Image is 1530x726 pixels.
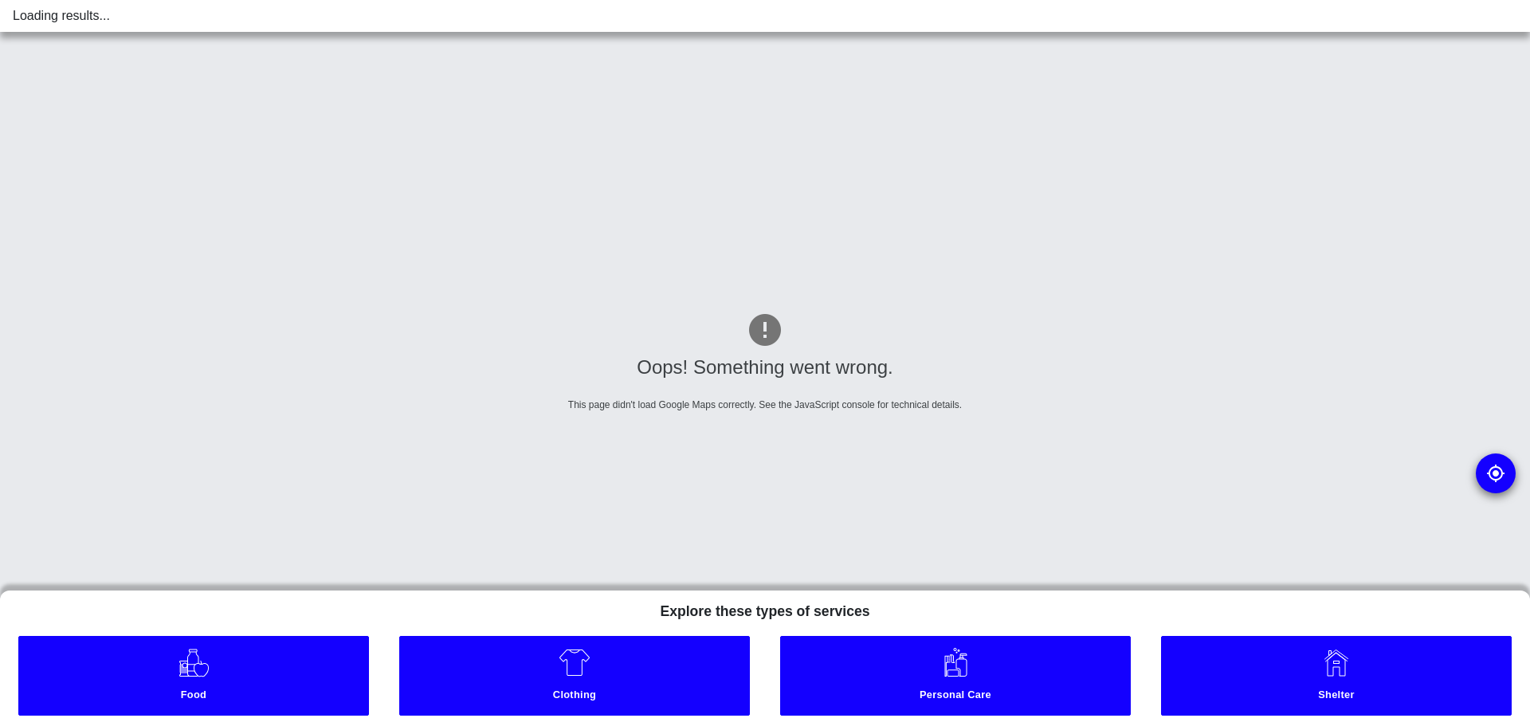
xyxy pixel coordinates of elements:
[178,646,210,678] img: Food
[940,646,971,678] img: Personal Care
[23,689,365,705] small: Food
[785,689,1127,705] small: Personal Care
[1161,636,1512,716] a: Shelter
[1486,464,1505,483] img: go to my location
[559,646,590,678] img: Clothing
[18,636,369,716] a: Food
[13,6,1517,26] div: Loading results...
[780,636,1131,716] a: Personal Care
[404,689,746,705] small: Clothing
[157,398,1373,412] div: This page didn't load Google Maps correctly. See the JavaScript console for technical details.
[1166,689,1508,705] small: Shelter
[647,591,882,626] h5: Explore these types of services
[157,353,1373,382] div: Oops! Something went wrong.
[1320,646,1352,678] img: Shelter
[399,636,750,716] a: Clothing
